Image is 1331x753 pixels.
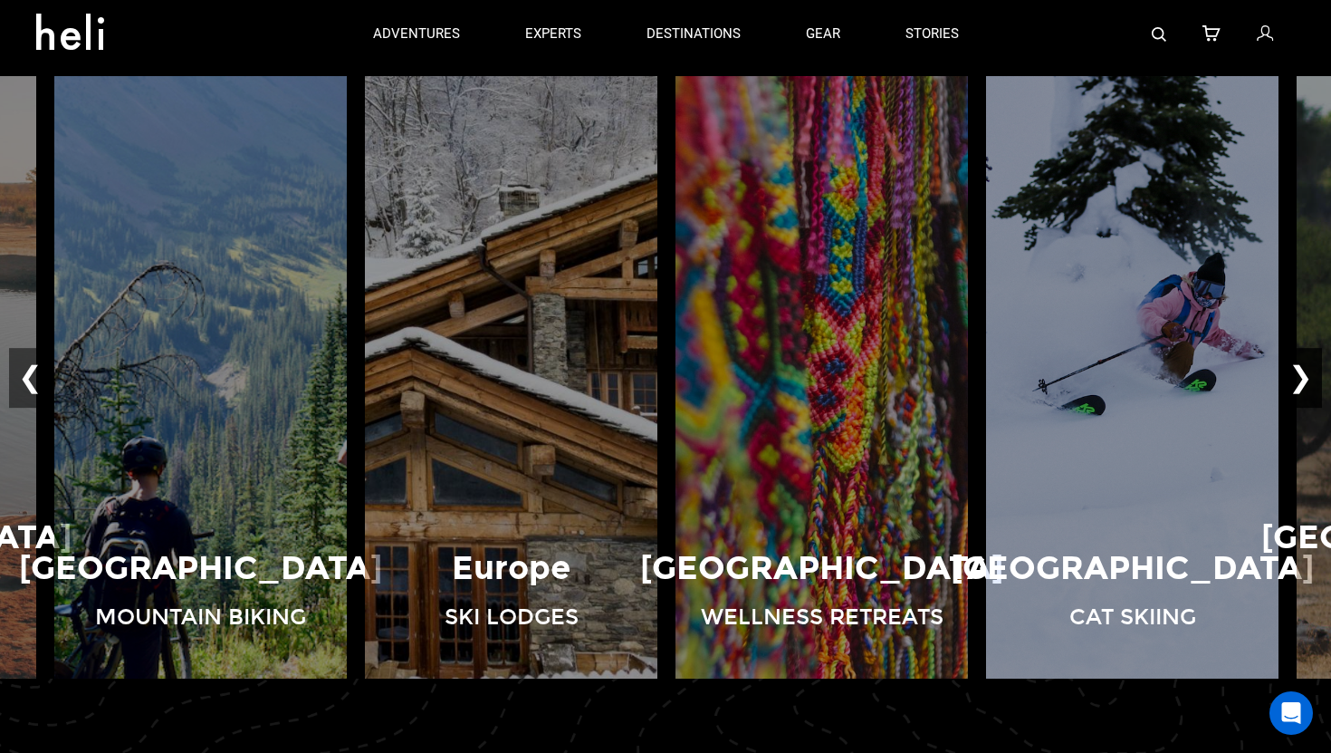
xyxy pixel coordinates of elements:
[1269,691,1313,735] div: Open Intercom Messenger
[95,602,306,632] p: Mountain Biking
[701,602,943,632] p: Wellness Retreats
[640,545,1003,592] p: [GEOGRAPHIC_DATA]
[373,24,460,43] p: adventures
[19,545,382,592] p: [GEOGRAPHIC_DATA]
[1279,348,1322,408] button: ❯
[525,24,581,43] p: experts
[1152,27,1166,42] img: search-bar-icon.svg
[9,348,52,408] button: ❮
[951,545,1314,592] p: [GEOGRAPHIC_DATA]
[452,545,570,592] p: Europe
[646,24,741,43] p: destinations
[1069,602,1196,632] p: Cat Skiing
[445,602,579,632] p: Ski Lodges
